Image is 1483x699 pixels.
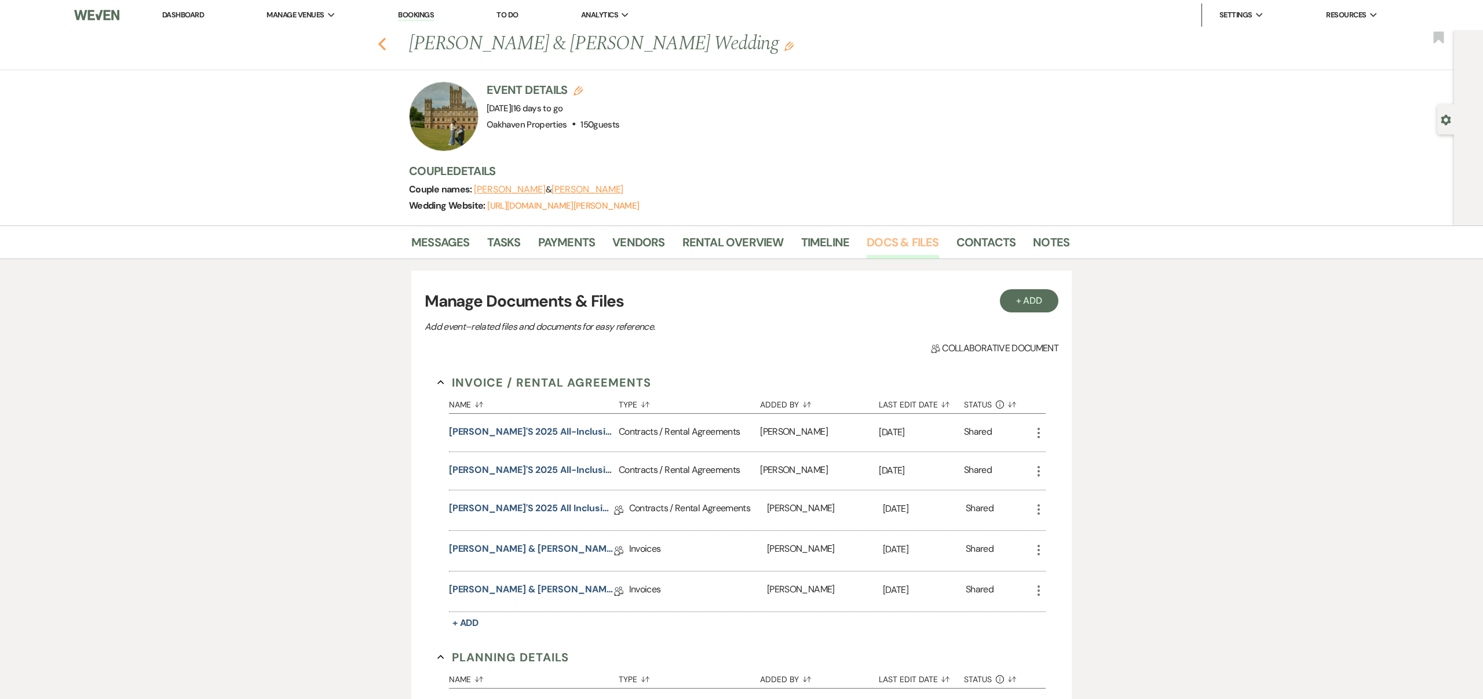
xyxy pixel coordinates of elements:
div: Shared [964,463,992,479]
p: [DATE] [879,425,964,440]
button: [PERSON_NAME] [551,185,623,194]
span: | [511,103,562,114]
span: Manage Venues [266,9,324,21]
img: Weven Logo [74,3,119,27]
a: Timeline [801,233,850,259]
a: Docs & Files [867,233,938,259]
div: [PERSON_NAME] [767,571,883,611]
span: & [474,184,623,195]
a: [URL][DOMAIN_NAME][PERSON_NAME] [487,200,639,212]
span: [DATE] [487,103,562,114]
h3: Couple Details [409,163,1058,179]
button: Edit [784,41,794,51]
div: [PERSON_NAME] [767,531,883,571]
div: [PERSON_NAME] [767,490,883,530]
button: Invoice / Rental Agreements [437,374,651,391]
h3: Event Details [487,82,619,98]
button: Planning Details [437,649,569,666]
a: Messages [411,233,470,259]
a: Rental Overview [682,233,784,259]
button: Name [449,391,619,413]
a: [PERSON_NAME] & [PERSON_NAME] Wedding [DATE] [449,542,614,560]
a: Tasks [487,233,521,259]
button: Added By [760,391,879,413]
h1: [PERSON_NAME] & [PERSON_NAME] Wedding [409,30,928,58]
span: Collaborative document [931,341,1058,355]
a: Payments [538,233,596,259]
div: Shared [966,542,993,560]
div: Contracts / Rental Agreements [619,452,760,490]
div: Contracts / Rental Agreements [629,490,767,530]
h3: Manage Documents & Files [425,289,1058,314]
button: Name [449,666,619,688]
button: Added By [760,666,879,688]
a: [PERSON_NAME] & [PERSON_NAME] Ultimate All-Inclusive Wedding [DATE] [449,582,614,600]
button: Last Edit Date [879,391,964,413]
p: Add event–related files and documents for easy reference. [425,319,830,334]
span: Resources [1326,9,1366,21]
div: [PERSON_NAME] [760,452,879,490]
span: 150 guests [580,119,619,130]
a: [PERSON_NAME]'s 2025 All Inclusive Wedding for Oakhaven Contract [449,501,614,519]
button: Last Edit Date [879,666,964,688]
a: Notes [1033,233,1069,259]
div: [PERSON_NAME] [760,414,879,452]
span: Couple names: [409,183,474,195]
button: + Add [1000,289,1059,312]
a: To Do [496,10,518,20]
span: Status [964,401,992,409]
button: + Add [449,615,483,631]
button: [PERSON_NAME]'s 2025 All-Inclusive Wedding [449,463,614,477]
button: [PERSON_NAME]'s 2025 All-Inclusive Wedding [449,425,614,439]
p: [DATE] [883,501,966,516]
button: [PERSON_NAME] [474,185,546,194]
div: Shared [966,501,993,519]
span: Wedding Website: [409,199,487,212]
p: [DATE] [883,582,966,598]
p: [DATE] [883,542,966,557]
span: + Add [452,617,479,629]
div: Invoices [629,571,767,611]
button: Type [619,666,760,688]
a: Contacts [956,233,1016,259]
p: [DATE] [879,463,964,478]
span: 16 days to go [513,103,563,114]
div: Shared [966,582,993,600]
a: Vendors [612,233,664,259]
span: Settings [1219,9,1252,21]
div: Contracts / Rental Agreements [619,414,760,452]
button: Type [619,391,760,413]
button: Status [964,666,1032,688]
button: Status [964,391,1032,413]
span: Oakhaven Properties [487,119,567,130]
div: Shared [964,425,992,440]
a: Bookings [398,10,434,21]
span: Analytics [581,9,618,21]
a: Dashboard [162,10,204,20]
div: Invoices [629,531,767,571]
button: Open lead details [1441,114,1451,125]
span: Status [964,675,992,683]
